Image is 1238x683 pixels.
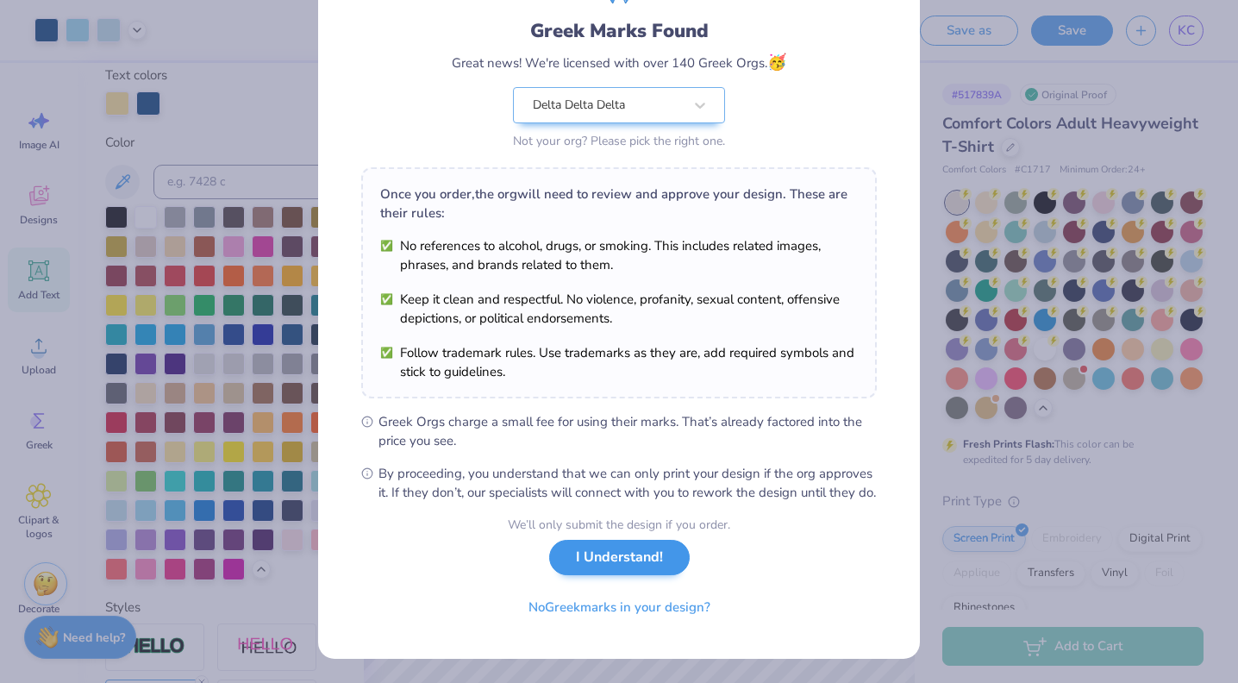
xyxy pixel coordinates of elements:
[378,412,877,450] span: Greek Orgs charge a small fee for using their marks. That’s already factored into the price you see.
[380,290,858,328] li: Keep it clean and respectful. No violence, profanity, sexual content, offensive depictions, or po...
[380,343,858,381] li: Follow trademark rules. Use trademarks as they are, add required symbols and stick to guidelines.
[549,540,690,575] button: I Understand!
[380,185,858,222] div: Once you order, the org will need to review and approve your design. These are their rules:
[380,236,858,274] li: No references to alcohol, drugs, or smoking. This includes related images, phrases, and brands re...
[514,590,725,625] button: NoGreekmarks in your design?
[513,132,725,150] div: Not your org? Please pick the right one.
[530,17,709,45] div: Greek Marks Found
[378,464,877,502] span: By proceeding, you understand that we can only print your design if the org approves it. If they ...
[767,52,786,72] span: 🥳
[452,51,786,74] div: Great news! We're licensed with over 140 Greek Orgs.
[508,516,730,534] div: We’ll only submit the design if you order.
